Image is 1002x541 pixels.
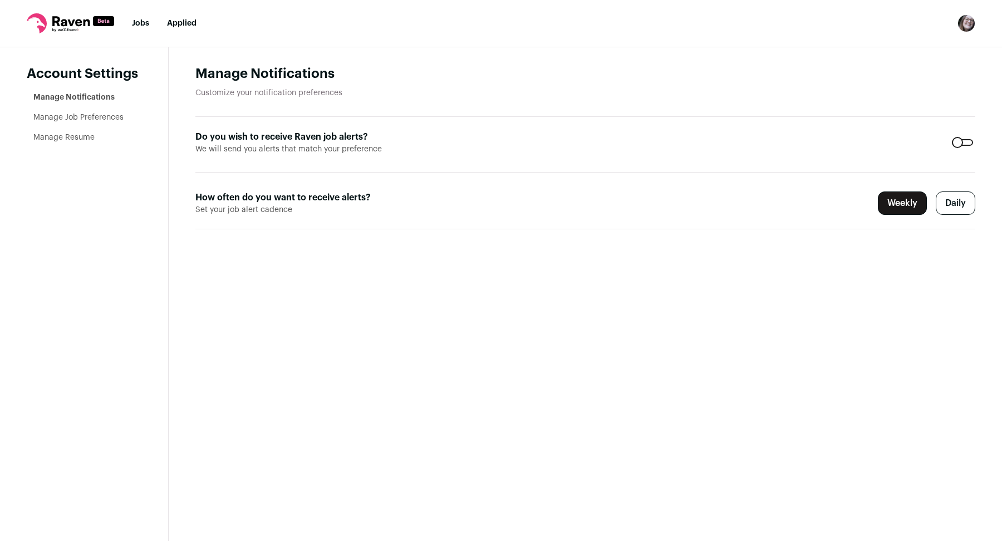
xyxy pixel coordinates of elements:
[957,14,975,32] img: 19043385-medium_jpg
[195,191,450,204] label: How often do you want to receive alerts?
[195,65,975,83] h1: Manage Notifications
[957,14,975,32] button: Open dropdown
[195,87,975,99] p: Customize your notification preferences
[33,114,124,121] a: Manage Job Preferences
[27,65,141,83] header: Account Settings
[33,134,95,141] a: Manage Resume
[878,191,927,215] label: Weekly
[195,204,450,215] span: Set your job alert cadence
[132,19,149,27] a: Jobs
[936,191,975,215] label: Daily
[195,130,450,144] label: Do you wish to receive Raven job alerts?
[195,144,450,155] span: We will send you alerts that match your preference
[167,19,197,27] a: Applied
[33,94,115,101] a: Manage Notifications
